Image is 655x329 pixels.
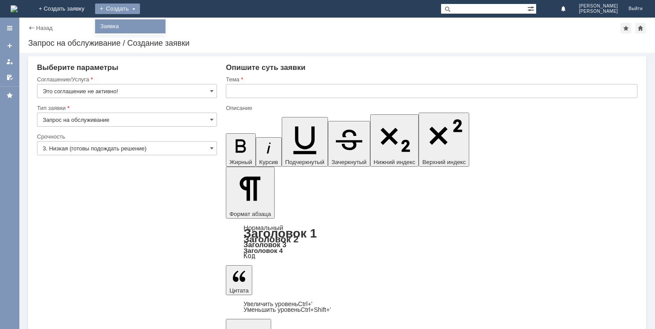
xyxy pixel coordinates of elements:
span: Формат абзаца [229,211,271,217]
button: Жирный [226,133,256,167]
span: [PERSON_NAME] [579,4,618,9]
a: Increase [243,300,313,307]
a: Заголовок 2 [243,234,298,244]
span: Ctrl+Shift+' [301,306,331,313]
div: Формат абзаца [226,225,637,259]
div: Сделать домашней страницей [635,23,646,33]
div: Срочность [37,134,215,139]
a: Перейти на домашнюю страницу [11,5,18,12]
a: Заголовок 4 [243,247,283,254]
button: Нижний индекс [370,114,419,167]
span: Верхний индекс [422,159,466,165]
a: Нормальный [243,224,283,231]
button: Цитата [226,265,252,295]
a: Назад [36,25,52,31]
a: Decrease [243,306,331,313]
a: Заявка [97,21,164,32]
div: Описание [226,105,636,111]
div: Добавить в избранное [621,23,631,33]
span: Опишите суть заявки [226,63,305,72]
span: Жирный [229,159,252,165]
span: Курсив [259,159,278,165]
button: Зачеркнутый [328,121,370,167]
span: Нижний индекс [374,159,416,165]
span: Ctrl+' [298,300,313,307]
a: Мои заявки [3,55,17,69]
a: Создать заявку [3,39,17,53]
img: logo [11,5,18,12]
span: Выберите параметры [37,63,118,72]
div: Тема [226,77,636,82]
div: Цитата [226,301,637,313]
button: Курсив [256,137,282,167]
button: Формат абзаца [226,167,274,219]
a: Код [243,252,255,260]
a: Заголовок 3 [243,241,286,249]
span: Подчеркнутый [285,159,324,165]
span: Зачеркнутый [331,159,367,165]
div: Запрос на обслуживание / Создание заявки [28,39,646,48]
div: Тип заявки [37,105,215,111]
a: Заголовок 1 [243,227,317,240]
span: [PERSON_NAME] [579,9,618,14]
div: Создать [95,4,140,14]
span: Расширенный поиск [527,4,536,12]
a: Мои согласования [3,70,17,84]
button: Подчеркнутый [282,117,328,167]
div: Соглашение/Услуга [37,77,215,82]
button: Верхний индекс [419,113,469,167]
span: Цитата [229,287,249,294]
